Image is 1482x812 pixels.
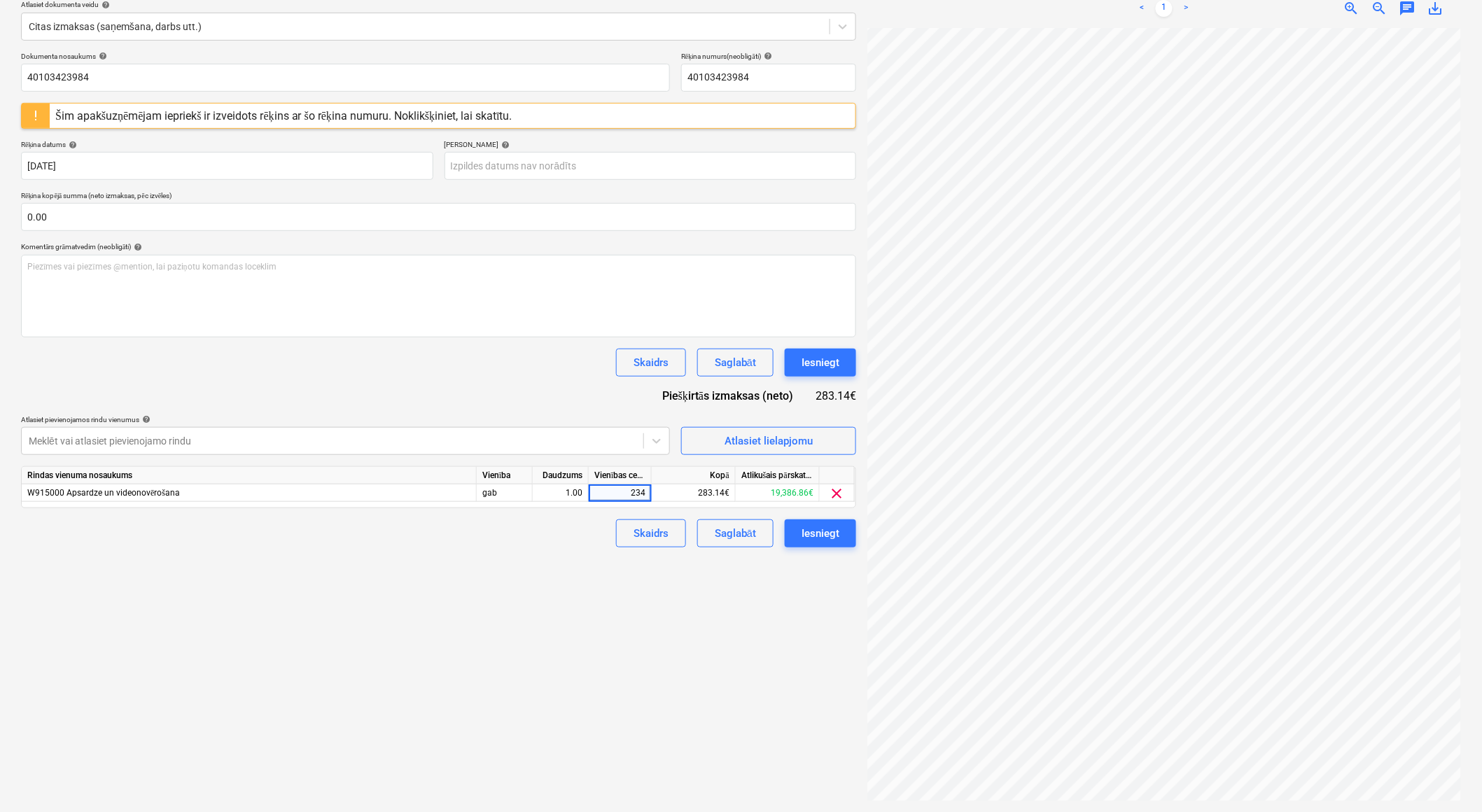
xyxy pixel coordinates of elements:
[445,152,857,180] input: Izpildes datums nav norādīts
[785,349,856,377] button: Iesniegt
[21,203,856,231] input: Rēķina kopējā summa (neto izmaksas, pēc izvēles)
[616,519,686,547] button: Skaidrs
[589,467,652,484] div: Vienības cena
[681,64,856,92] input: Rēķina numurs
[21,64,670,92] input: Dokumenta nosaukums
[21,140,433,149] div: Rēķina datums
[681,427,856,455] button: Atlasiet lielapjomu
[736,467,820,484] div: Atlikušais pārskatītais budžets
[651,388,816,404] div: Piešķirtās izmaksas (neto)
[139,415,151,423] span: help
[652,467,736,484] div: Kopā
[99,1,110,9] span: help
[761,52,772,60] span: help
[445,140,857,149] div: [PERSON_NAME]
[55,109,512,122] div: Šim apakšuzņēmējam iepriekš ir izveidots rēķins ar šo rēķina numuru. Noklikšķiniet, lai skatītu.
[22,467,477,484] div: Rindas vienuma nosaukums
[21,191,856,203] p: Rēķina kopējā summa (neto izmaksas, pēc izvēles)
[736,484,820,502] div: 19,386.86€
[1412,745,1482,812] iframe: Chat Widget
[533,467,589,484] div: Daudzums
[681,52,856,61] div: Rēķina numurs (neobligāti)
[477,467,533,484] div: Vienība
[616,349,686,377] button: Skaidrs
[652,484,736,502] div: 283.14€
[725,432,813,450] div: Atlasiet lielapjomu
[802,353,839,372] div: Iesniegt
[21,242,856,251] div: Komentārs grāmatvedim (neobligāti)
[21,52,670,61] div: Dokumenta nosaukums
[499,141,510,149] span: help
[829,485,846,502] span: clear
[477,484,533,502] div: gab
[816,388,856,404] div: 283.14€
[131,243,142,251] span: help
[66,141,77,149] span: help
[802,524,839,542] div: Iesniegt
[697,349,774,377] button: Saglabāt
[21,415,670,424] div: Atlasiet pievienojamos rindu vienumus
[538,484,582,502] div: 1.00
[96,52,107,60] span: help
[634,353,669,372] div: Skaidrs
[697,519,774,547] button: Saglabāt
[785,519,856,547] button: Iesniegt
[27,488,180,498] span: W915000 Apsardze un videonovērošana
[634,524,669,542] div: Skaidrs
[715,353,756,372] div: Saglabāt
[21,152,433,180] input: Rēķina datums nav norādīts
[715,524,756,542] div: Saglabāt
